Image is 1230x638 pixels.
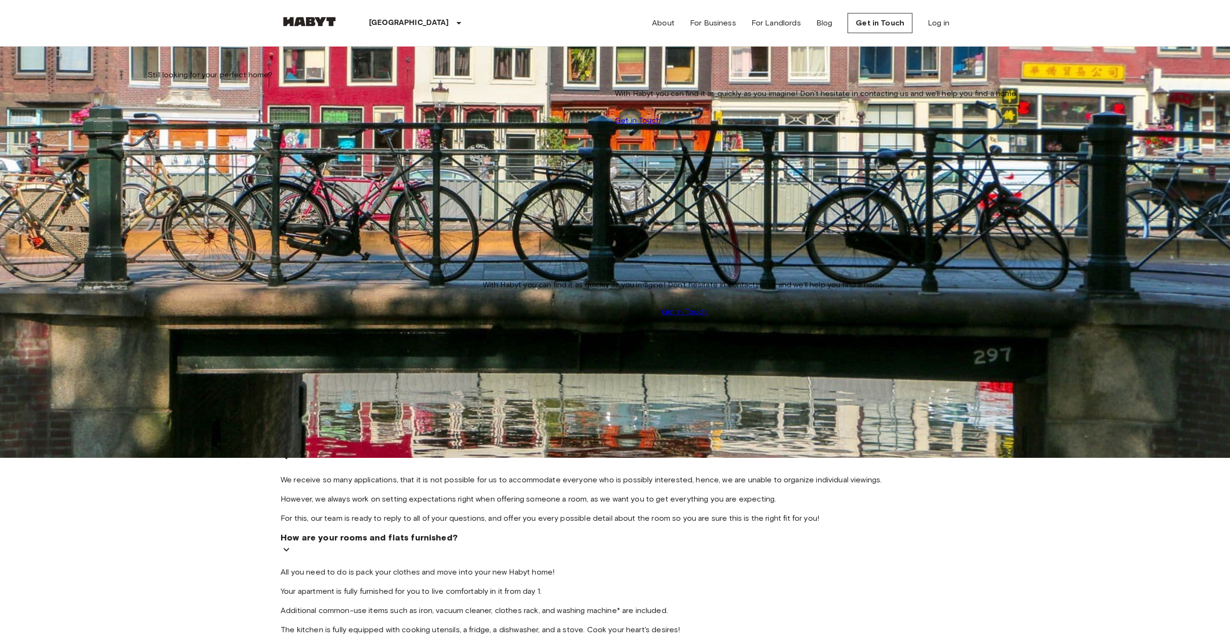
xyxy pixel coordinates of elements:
[652,17,675,29] a: About
[662,306,707,318] a: Get in Touch
[281,624,949,636] p: The kitchen is fully equipped with cooking utensils, a fridge, a dishwasher, and a stove. Cook yo...
[281,532,949,559] div: How are your rooms and flats furnished?
[690,17,736,29] a: For Business
[281,532,457,543] span: How are your rooms and flats furnished?
[281,493,949,505] p: However, we always work on setting expectations right when offering someone a room, as we want yo...
[281,586,949,597] p: Your apartment is fully furnished for you to live comfortably in it from day 1.
[751,17,801,29] a: For Landlords
[816,17,833,29] a: Blog
[848,13,912,33] a: Get in Touch
[281,605,949,616] p: Additional common-use items such as iron, vacuum cleaner, clothes rack, and washing machine* are ...
[281,474,949,486] p: We receive so many applications, that it is not possible for us to accommodate everyone who is po...
[281,17,338,26] img: Habyt
[281,513,949,524] p: For this, our team is ready to reply to all of your questions, and offer you every possible detai...
[928,17,949,29] a: Log in
[369,17,449,29] p: [GEOGRAPHIC_DATA]
[281,566,949,578] p: All you need to do is pack your clothes and move into your new Habyt home!
[483,279,886,291] span: With Habyt you can find it as quickly as you imagine! Don't hesitate in contacting us and we'll h...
